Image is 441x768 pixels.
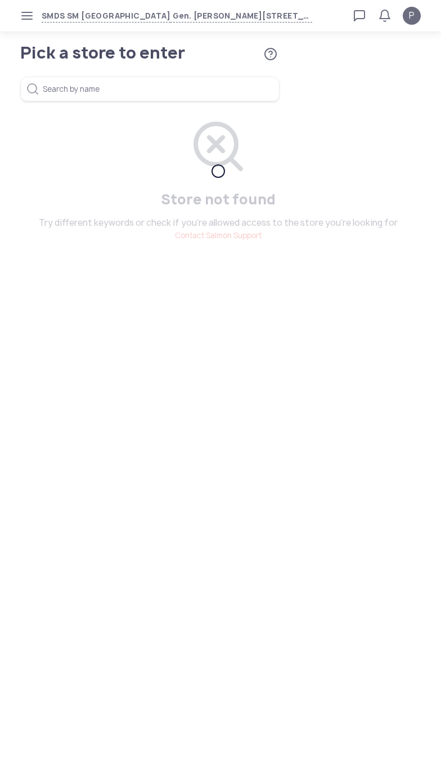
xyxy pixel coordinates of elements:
[42,10,170,23] span: SMDS SM [GEOGRAPHIC_DATA]
[409,9,415,23] span: P
[20,45,245,61] h1: Pick a store to enter
[403,7,421,25] button: P
[170,10,312,23] span: Gen. [PERSON_NAME][STREET_ADDRESS]
[42,10,312,23] button: SMDS SM [GEOGRAPHIC_DATA]Gen. [PERSON_NAME][STREET_ADDRESS]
